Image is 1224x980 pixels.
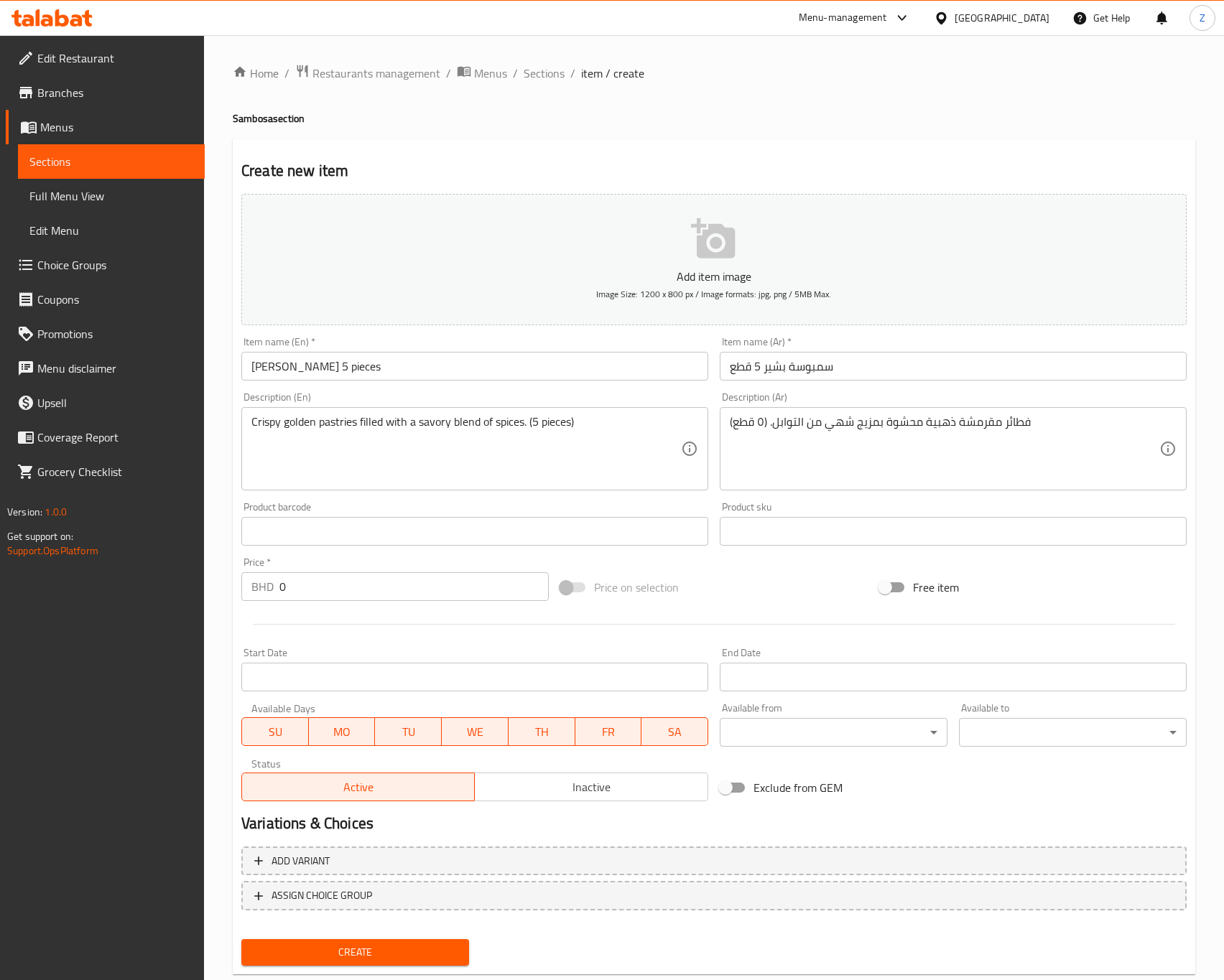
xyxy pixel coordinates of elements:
span: ASSIGN CHOICE GROUP [272,887,372,905]
span: Z [1200,10,1205,26]
a: Support.OpsPlatform [7,541,98,560]
span: Restaurants management [312,65,440,82]
span: Menus [474,65,507,82]
span: MO [315,722,370,742]
a: Menus [6,110,205,144]
span: Full Menu View [29,187,193,205]
a: Full Menu View [18,179,205,213]
button: Add variant [241,846,1187,876]
textarea: فطائر مقرمشة ذهبية محشوة بمزيج شهي من التوابل. (٥ قطع) [730,415,1159,483]
span: Branches [37,84,193,101]
span: Sections [29,153,193,170]
button: Active [241,773,475,801]
div: ​ [720,718,947,747]
span: Create [253,943,458,961]
h2: Variations & Choices [241,813,1187,834]
div: ​ [959,718,1187,747]
a: Grocery Checklist [6,454,205,489]
span: Coupons [37,291,193,308]
span: Menu disclaimer [37,360,193,377]
a: Coupons [6,282,205,317]
span: TH [514,722,570,742]
a: Menu disclaimer [6,351,205,386]
span: SA [647,722,703,742]
a: Sections [18,144,205,179]
a: Restaurants management [295,64,440,83]
button: ASSIGN CHOICE GROUP [241,881,1187,910]
span: Add variant [272,852,330,870]
span: Price on selection [594,579,679,596]
span: Edit Menu [29,222,193,239]
button: WE [442,717,509,746]
span: Grocery Checklist [37,463,193,480]
button: MO [309,717,376,746]
input: Enter name En [241,352,708,381]
span: SU [248,722,303,742]
li: / [570,65,575,82]
textarea: Crispy golden pastries filled with a savory blend of spices. (5 pieces) [251,415,681,483]
span: Coverage Report [37,429,193,446]
li: / [446,65,451,82]
span: Image Size: 1200 x 800 px / Image formats: jpg, png / 5MB Max. [596,286,831,302]
button: Inactive [474,773,708,801]
span: Promotions [37,325,193,342]
div: [GEOGRAPHIC_DATA] [955,10,1049,26]
span: FR [581,722,636,742]
li: / [513,65,518,82]
input: Enter name Ar [720,352,1187,381]
nav: breadcrumb [233,64,1195,83]
span: Choice Groups [37,256,193,274]
a: Coverage Report [6,420,205,454]
button: Add item imageImage Size: 1200 x 800 px / Image formats: jpg, png / 5MB Max. [241,194,1187,325]
input: Please enter price [279,572,549,601]
span: TU [381,722,436,742]
input: Please enter product sku [720,517,1187,546]
span: Exclude from GEM [754,779,843,796]
span: item / create [581,65,644,82]
a: Upsell [6,386,205,420]
div: Menu-management [799,9,887,27]
span: WE [448,722,503,742]
input: Please enter product barcode [241,517,708,546]
li: / [284,65,289,82]
a: Edit Menu [18,213,205,248]
span: Inactive [481,777,702,798]
span: Free item [913,579,959,596]
button: TU [375,717,442,746]
span: Menus [40,118,193,136]
h2: Create new item [241,160,1187,182]
span: Edit Restaurant [37,50,193,67]
button: FR [575,717,642,746]
span: Get support on: [7,527,73,546]
span: Version: [7,503,42,521]
button: SU [241,717,309,746]
a: Menus [457,64,507,83]
a: Branches [6,75,205,110]
button: TH [509,717,575,746]
button: SA [641,717,708,746]
a: Sections [524,65,565,82]
a: Home [233,65,279,82]
a: Choice Groups [6,248,205,282]
a: Edit Restaurant [6,41,205,75]
button: Create [241,939,469,966]
h4: Sambosa section [233,111,1195,126]
p: Add item image [264,268,1164,285]
span: Active [248,777,469,798]
span: 1.0.0 [45,503,67,521]
a: Promotions [6,317,205,351]
p: BHD [251,578,274,595]
span: Upsell [37,394,193,411]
